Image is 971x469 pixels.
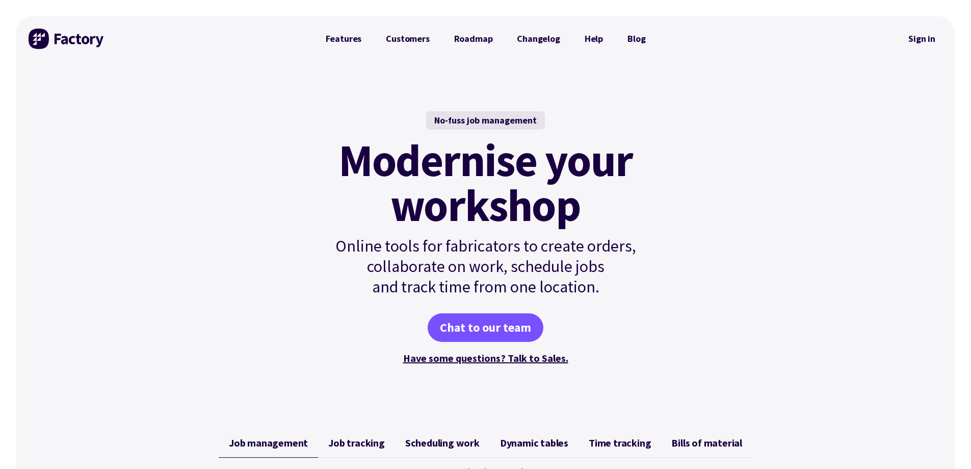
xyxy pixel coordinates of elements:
span: Job tracking [328,437,385,449]
p: Online tools for fabricators to create orders, collaborate on work, schedule jobs and track time ... [313,236,658,297]
span: Job management [229,437,308,449]
img: Factory [29,29,105,49]
nav: Secondary Navigation [901,27,942,51]
span: Scheduling work [405,437,480,449]
mark: Modernise your workshop [338,138,633,228]
a: Blog [615,29,658,49]
a: Have some questions? Talk to Sales. [403,352,568,364]
a: Help [572,29,615,49]
a: Roadmap [442,29,505,49]
a: Chat to our team [428,313,543,342]
nav: Primary Navigation [313,29,658,49]
a: Changelog [505,29,572,49]
a: Features [313,29,374,49]
div: No-fuss job management [426,111,545,130]
span: Dynamic tables [500,437,568,449]
a: Customers [374,29,441,49]
a: Sign in [901,27,942,51]
span: Bills of material [671,437,742,449]
span: Time tracking [589,437,651,449]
